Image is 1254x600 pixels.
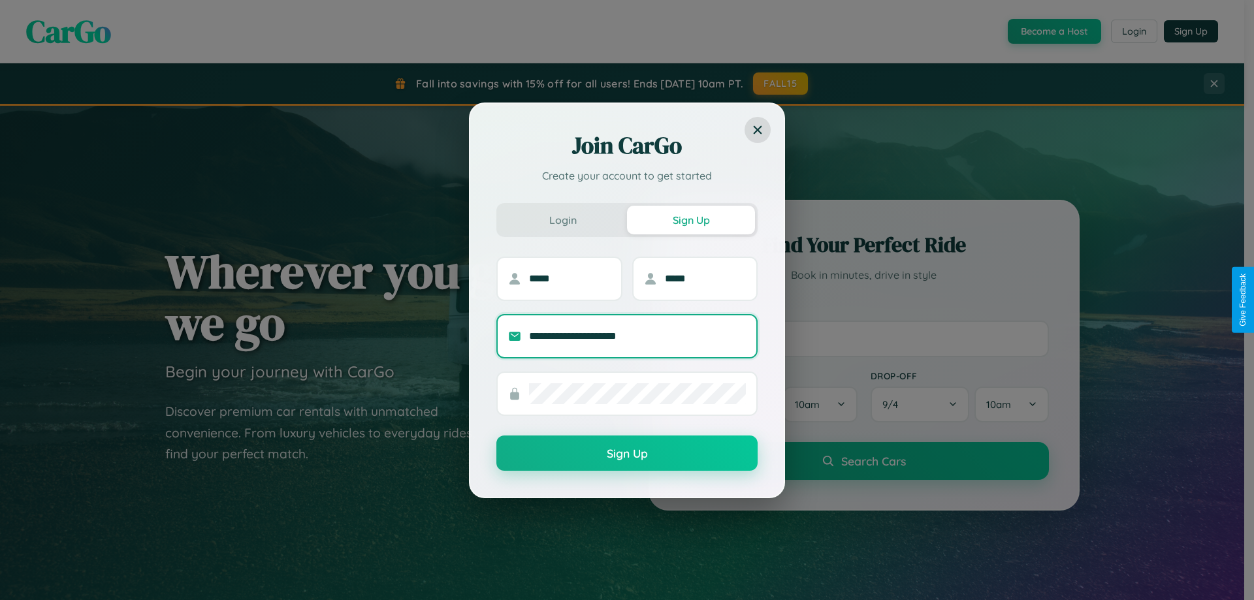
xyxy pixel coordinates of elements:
p: Create your account to get started [496,168,758,183]
button: Login [499,206,627,234]
div: Give Feedback [1238,274,1247,326]
button: Sign Up [496,435,758,471]
button: Sign Up [627,206,755,234]
h2: Join CarGo [496,130,758,161]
